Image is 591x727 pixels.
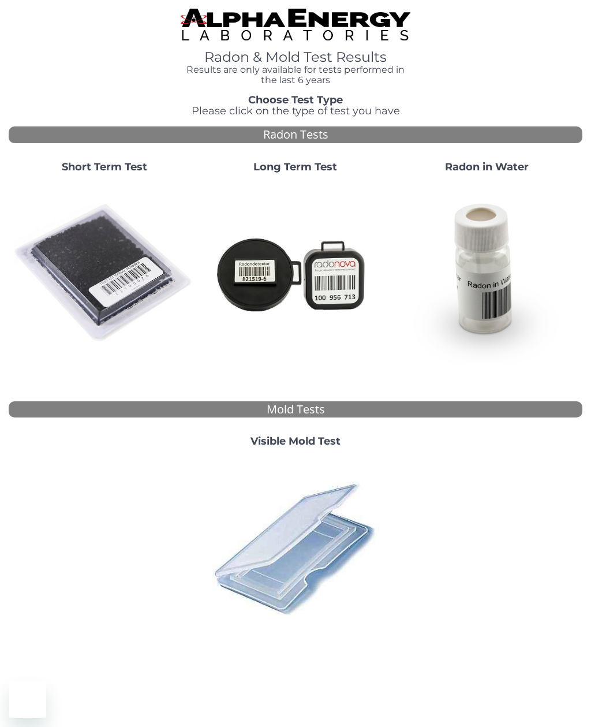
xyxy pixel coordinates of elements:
[445,161,529,173] strong: Radon in Water
[181,50,410,65] h1: Radon & Mold Test Results
[9,681,46,718] iframe: Button to launch messaging window
[181,65,410,85] h4: Results are only available for tests performed in the last 6 years
[9,126,582,143] div: Radon Tests
[204,182,386,364] img: Radtrak2vsRadtrak3.jpg
[396,182,578,364] img: RadoninWater.jpg
[181,9,410,40] img: TightCrop.jpg
[250,435,341,448] strong: Visible Mold Test
[204,457,386,639] img: PI42764010.jpg
[248,94,343,106] strong: Choose Test Type
[253,161,337,173] strong: Long Term Test
[62,161,147,173] strong: Short Term Test
[192,105,400,117] span: Please click on the type of test you have
[13,182,195,364] img: ShortTerm.jpg
[9,401,582,418] div: Mold Tests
